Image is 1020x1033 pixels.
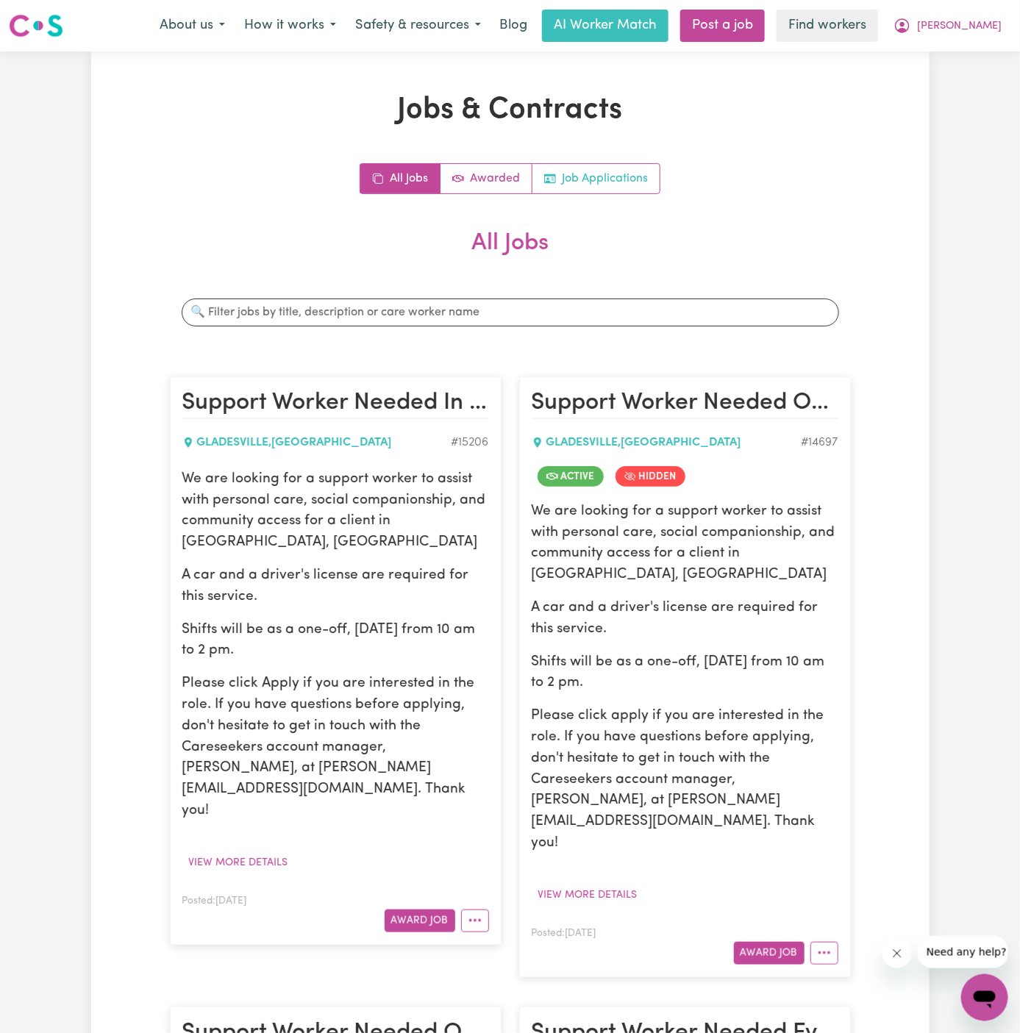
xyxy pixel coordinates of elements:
a: Job applications [532,164,660,193]
a: All jobs [360,164,441,193]
button: Safety & resources [346,10,491,41]
div: Job ID #14697 [802,434,838,451]
iframe: Close message [882,939,912,968]
span: Posted: [DATE] [532,929,596,938]
p: We are looking for a support worker to assist with personal care, social companionship, and commu... [182,469,489,554]
a: Active jobs [441,164,532,193]
button: More options [461,909,489,932]
div: GLADESVILLE , [GEOGRAPHIC_DATA] [182,434,452,451]
div: Job ID #15206 [452,434,489,451]
span: Posted: [DATE] [182,896,247,906]
button: About us [150,10,235,41]
iframe: Button to launch messaging window [961,974,1008,1021]
p: Shifts will be as a one-off, [DATE] from 10 am to 2 pm. [182,620,489,662]
span: [PERSON_NAME] [917,18,1002,35]
input: 🔍 Filter jobs by title, description or care worker name [182,299,839,326]
span: Job is hidden [616,466,685,487]
h1: Jobs & Contracts [170,93,851,128]
button: View more details [182,851,295,874]
p: A car and a driver's license are required for this service. [532,598,838,640]
h2: Support Worker Needed In Gladesville, NSW [182,389,489,418]
button: Award Job [734,942,805,965]
a: Careseekers logo [9,9,63,43]
button: View more details [532,884,644,907]
img: Careseekers logo [9,12,63,39]
p: Shifts will be as a one-off, [DATE] from 10 am to 2 pm. [532,652,838,695]
a: Post a job [680,10,765,42]
p: A car and a driver's license are required for this service. [182,565,489,608]
button: How it works [235,10,346,41]
p: Please click apply if you are interested in the role. If you have questions before applying, don'... [532,706,838,854]
iframe: Message from company [918,936,1008,968]
button: My Account [884,10,1011,41]
p: Please click Apply if you are interested in the role. If you have questions before applying, don'... [182,673,489,822]
a: AI Worker Match [542,10,668,42]
a: Find workers [777,10,878,42]
p: We are looking for a support worker to assist with personal care, social companionship, and commu... [532,501,838,586]
button: Award Job [385,909,455,932]
h2: Support Worker Needed ONE OFF Thursday In Gladesville, NSW [532,389,838,418]
h2: All Jobs [170,229,851,281]
button: More options [810,942,838,965]
a: Blog [491,10,536,42]
span: Job is active [538,466,604,487]
div: GLADESVILLE , [GEOGRAPHIC_DATA] [532,434,802,451]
